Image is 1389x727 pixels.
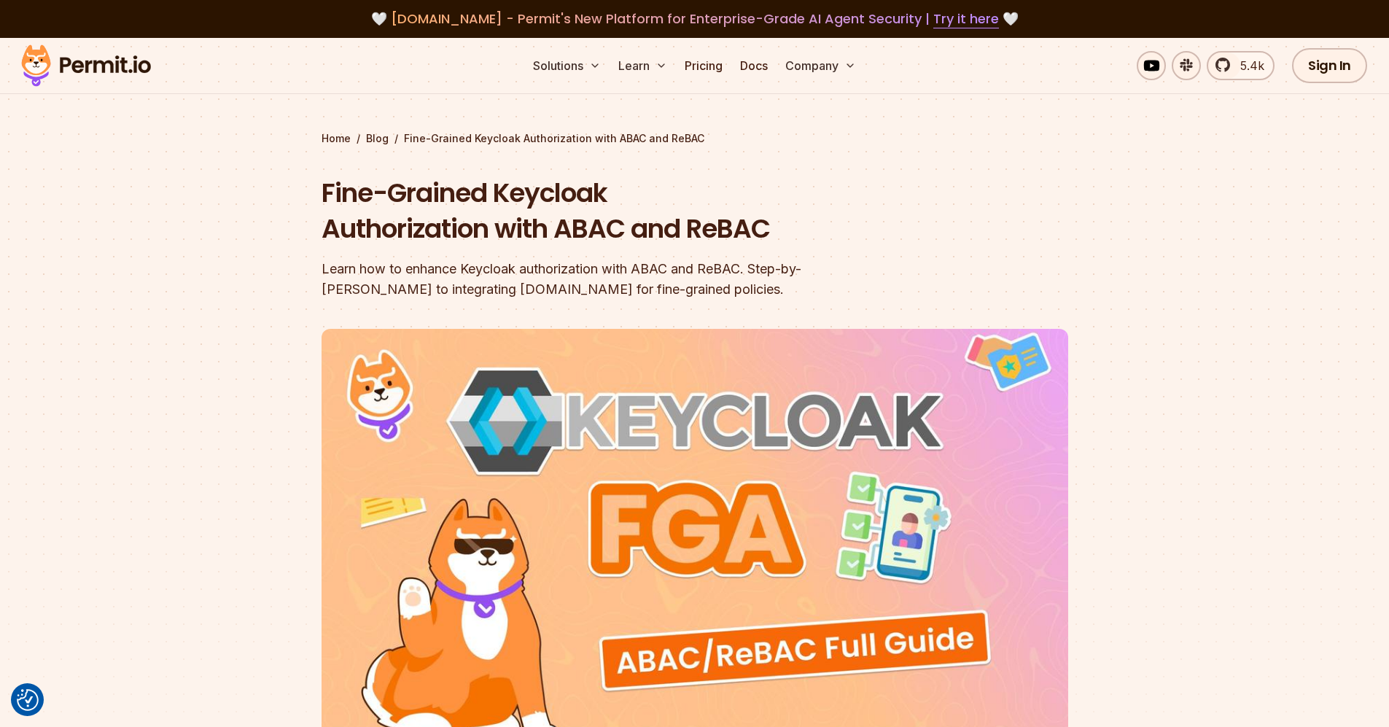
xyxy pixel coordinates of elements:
[1232,57,1264,74] span: 5.4k
[679,51,728,80] a: Pricing
[322,259,882,300] div: Learn how to enhance Keycloak authorization with ABAC and ReBAC. Step-by-[PERSON_NAME] to integra...
[322,175,882,247] h1: Fine-Grained Keycloak Authorization with ABAC and ReBAC
[17,689,39,711] img: Revisit consent button
[15,41,157,90] img: Permit logo
[366,131,389,146] a: Blog
[322,131,351,146] a: Home
[391,9,999,28] span: [DOMAIN_NAME] - Permit's New Platform for Enterprise-Grade AI Agent Security |
[35,9,1354,29] div: 🤍 🤍
[527,51,607,80] button: Solutions
[1292,48,1367,83] a: Sign In
[322,131,1068,146] div: / /
[17,689,39,711] button: Consent Preferences
[933,9,999,28] a: Try it here
[1207,51,1275,80] a: 5.4k
[612,51,673,80] button: Learn
[779,51,862,80] button: Company
[734,51,774,80] a: Docs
